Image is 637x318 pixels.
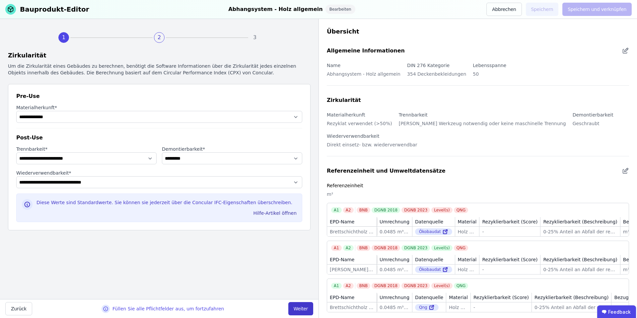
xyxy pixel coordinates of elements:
div: Material [458,218,477,225]
label: audits.requiredField [16,146,157,152]
button: Speichern und verknüpfen [562,3,632,16]
div: m² [327,190,629,203]
label: audits.requiredField [162,146,302,152]
div: 0.0485 m³/m² [380,304,409,311]
div: A2 [343,207,354,213]
div: BNB [357,245,370,251]
div: Füllen Sie alle Pflichtfelder aus, um fortzufahren [112,305,224,312]
div: Level(s) [431,283,452,289]
div: A1 [331,245,342,251]
div: DGNB 2018 [372,245,400,251]
div: - [473,304,529,311]
div: Brettschichtholz - Standardformen (Durchschnitt DE) [330,228,374,235]
div: Bearbeiten [325,5,355,14]
div: Um die Zirkularität eines Gebäudes zu berechnen, benötigt die Software Informationen über die Zir... [8,63,311,76]
div: [PERSON_NAME] Werkzeug notwendig oder keine maschinelle Trennung [399,119,566,132]
label: Wiederverwendbarkeit [327,133,380,139]
div: Umrechnung [380,218,409,225]
div: 354 Deckenbekleidungen [407,69,466,83]
div: QNG [454,207,468,213]
div: Pre-Use [16,92,302,100]
div: Umrechnung [380,294,409,301]
div: 0-25% Anteil an Abfall der recycled wird [534,304,608,311]
div: EPD-Name [330,218,354,225]
div: Übersicht [327,27,629,36]
div: Ökobaudat [415,228,452,235]
div: Geschraubt [573,119,613,132]
div: 2 [154,32,165,43]
button: Hilfe-Artikel öffnen [251,208,299,218]
div: A2 [343,283,354,289]
div: Holz allgemein [458,266,477,273]
label: Trennbarkeit [399,112,428,118]
button: Weiter [288,302,313,315]
div: Qng [415,304,439,311]
div: 0.0485 m³/m² [380,266,409,273]
button: Abbrechen [486,3,522,16]
div: Rezyklierbarkeit (Beschreibung) [534,294,608,301]
div: Level(s) [431,207,452,213]
div: - [482,266,537,273]
div: Rezyklierbarkeit (Score) [473,294,529,301]
div: Level(s) [431,245,452,251]
div: Allgemeine Informationen [327,47,405,55]
div: Datenquelle [415,218,443,225]
div: Abhangsystem - Holz allgemein [228,5,323,14]
div: Zirkularität [8,51,311,60]
div: Holz allgemein [458,228,477,235]
button: Zurück [5,302,32,315]
div: Datenquelle [415,294,443,301]
div: - [482,228,537,235]
div: DGNB 2023 [401,207,430,213]
div: Bauprodukt-Editor [20,5,89,14]
div: A2 [343,245,354,251]
div: Abhangsystem - Holz allgemein [327,69,400,83]
div: 3 [249,32,260,43]
button: Speichern [526,3,559,16]
div: Rezyklierbarkeit (Beschreibung) [543,256,617,263]
div: Rezyklierbarkeit (Beschreibung) [543,218,617,225]
div: [PERSON_NAME] (generisch) [330,266,374,273]
label: Materialherkunft [327,112,365,118]
div: Rezyklierbarkeit (Score) [482,218,537,225]
div: Diese Werte sind Standardwerte. Sie können sie jederzeit über die Concular IFC-Eigenschaften über... [36,199,297,208]
div: Material [449,294,468,301]
div: QNG [454,283,468,289]
div: 50 [473,69,506,83]
div: 0-25% Anteil an Abfall der recycled wird [543,266,617,273]
div: Brettschichtholz - Standardformen (Durchschnitt DE) [330,304,374,311]
div: 1 [58,32,69,43]
div: Referenzeinheit und Umweltdatensätze [327,167,446,175]
label: Referenzeinheit [327,183,363,188]
label: Demontierbarkeit [573,112,613,118]
label: audits.requiredField [16,170,302,176]
div: EPD-Name [330,294,354,301]
div: Ökobaudat [415,266,452,273]
div: DGNB 2018 [372,283,400,289]
div: Datenquelle [415,256,443,263]
div: Rezyklierbarkeit (Score) [482,256,537,263]
div: Direkt einsetz- bzw. wiederverwendbar [327,140,417,153]
div: DGNB 2018 [372,207,400,213]
div: Zirkularität [327,96,361,104]
div: 0.0485 m³/m² [380,228,409,235]
div: BNB [357,283,370,289]
div: Rezyklat verwendet (>50%) [327,119,392,132]
div: A1 [331,283,342,289]
label: Lebensspanne [473,63,506,68]
div: Post-Use [16,134,302,142]
div: EPD-Name [330,256,354,263]
div: Material [458,256,477,263]
div: 0-25% Anteil an Abfall der recycled wird [543,228,617,235]
div: BNB [357,207,370,213]
label: DIN 276 Kategorie [407,63,450,68]
div: A1 [331,207,342,213]
div: DGNB 2023 [401,245,430,251]
div: DGNB 2023 [401,283,430,289]
label: audits.requiredField [16,104,302,111]
label: Name [327,63,340,68]
div: Umrechnung [380,256,409,263]
div: Holz allgemein [449,304,468,311]
div: QNG [454,245,468,251]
